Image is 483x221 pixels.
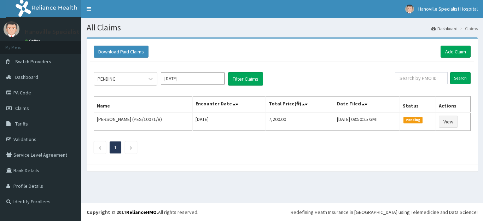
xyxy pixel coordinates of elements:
[98,144,101,151] a: Previous page
[439,116,458,128] a: View
[25,29,104,35] p: Hanoville Specialist Hospital
[4,21,19,37] img: User Image
[15,58,51,65] span: Switch Providers
[25,39,42,43] a: Online
[15,74,38,80] span: Dashboard
[441,46,471,58] a: Add Claim
[458,25,478,31] li: Claims
[266,97,334,113] th: Total Price(₦)
[405,5,414,13] img: User Image
[94,112,193,131] td: [PERSON_NAME] (PES/10071/B)
[334,97,400,113] th: Date Filed
[126,209,157,215] a: RelianceHMO
[291,209,478,216] div: Redefining Heath Insurance in [GEOGRAPHIC_DATA] using Telemedicine and Data Science!
[87,23,478,32] h1: All Claims
[436,97,470,113] th: Actions
[400,97,436,113] th: Status
[228,72,263,86] button: Filter Claims
[98,75,116,82] div: PENDING
[94,97,193,113] th: Name
[266,112,334,131] td: 7,200.00
[114,144,117,151] a: Page 1 is your current page
[81,203,483,221] footer: All rights reserved.
[418,6,478,12] span: Hanoville Specialist Hospital
[192,97,266,113] th: Encounter Date
[15,105,29,111] span: Claims
[129,144,133,151] a: Next page
[403,117,423,123] span: Pending
[334,112,400,131] td: [DATE] 08:50:25 GMT
[431,25,458,31] a: Dashboard
[87,209,158,215] strong: Copyright © 2017 .
[395,72,448,84] input: Search by HMO ID
[94,46,149,58] button: Download Paid Claims
[161,72,225,85] input: Select Month and Year
[15,121,28,127] span: Tariffs
[450,72,471,84] input: Search
[192,112,266,131] td: [DATE]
